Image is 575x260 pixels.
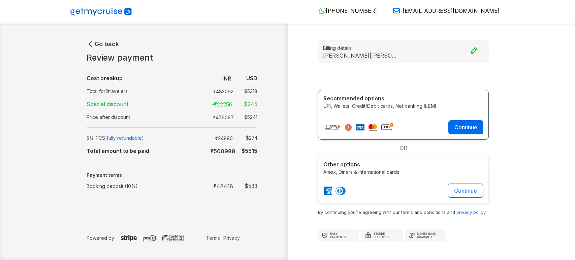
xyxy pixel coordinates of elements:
h4: Other options [323,161,483,168]
td: ₹ 476097 [211,112,236,122]
p: [PERSON_NAME] | [PERSON_NAME][EMAIL_ADDRESS][DOMAIN_NAME] [323,52,401,59]
strong: $ 533 [245,183,257,189]
td: 5% TCS [87,132,198,144]
button: Continue [448,184,483,198]
b: USD [246,75,257,82]
b: ₹ 500988 [211,148,235,155]
p: Amex, Diners & International cards [323,168,483,175]
h4: Recommended options [323,95,483,102]
td: $ 5241 [236,112,257,122]
td: : [198,179,201,193]
td: ₹ 483092 [211,86,236,96]
span: [EMAIL_ADDRESS][DOMAIN_NAME] [403,7,500,14]
h1: Review payment [87,53,257,63]
img: cashfree [162,235,184,241]
strong: ₹ 48418 [214,183,233,190]
b: $ 5515 [242,148,257,154]
a: terms [401,209,413,215]
p: By continuing you’re agreeing with our and conditions and [318,208,489,216]
td: Price after discount [87,111,198,123]
img: Email [393,7,400,14]
img: WhatsApp [319,7,326,14]
td: : [198,132,201,144]
h3: Payment options [318,73,489,83]
h5: Payment terms [87,172,257,178]
div: OR [318,140,489,156]
a: [PHONE_NUMBER] [314,7,377,14]
td: $ 274 [235,133,257,143]
td: $ 5318 [236,86,257,96]
td: : [198,71,201,85]
td: : [198,97,201,111]
strong: Special discount [87,101,128,107]
a: Privacy [222,234,242,241]
td: ₹ 24890 [211,133,236,143]
a: privacy policy [456,209,486,215]
span: (fully refundable) [105,135,144,141]
p: UPI, Wallets, Credit/Debit cards, Net banking & EMI [323,102,483,109]
b: Cost breakup [87,75,123,82]
img: stripe [121,235,137,241]
button: Go back [87,40,119,48]
td: : [198,111,201,123]
td: : [198,144,201,158]
small: Billing details [323,44,484,52]
strong: -$ 245 [242,101,257,107]
p: Powered by [87,234,205,241]
a: Terms [204,234,222,241]
b: INR [222,75,231,82]
td: Total for 2 travelers [87,85,198,97]
td: : [198,85,201,97]
img: payu [143,235,156,241]
a: [EMAIL_ADDRESS][DOMAIN_NAME] [388,7,500,14]
b: Total amount to be paid [87,148,149,154]
button: Continue [448,120,483,134]
td: Booking deposit (10%) [87,179,198,193]
span: [PHONE_NUMBER] [326,7,377,14]
strong: -₹ 22256 [212,101,232,108]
